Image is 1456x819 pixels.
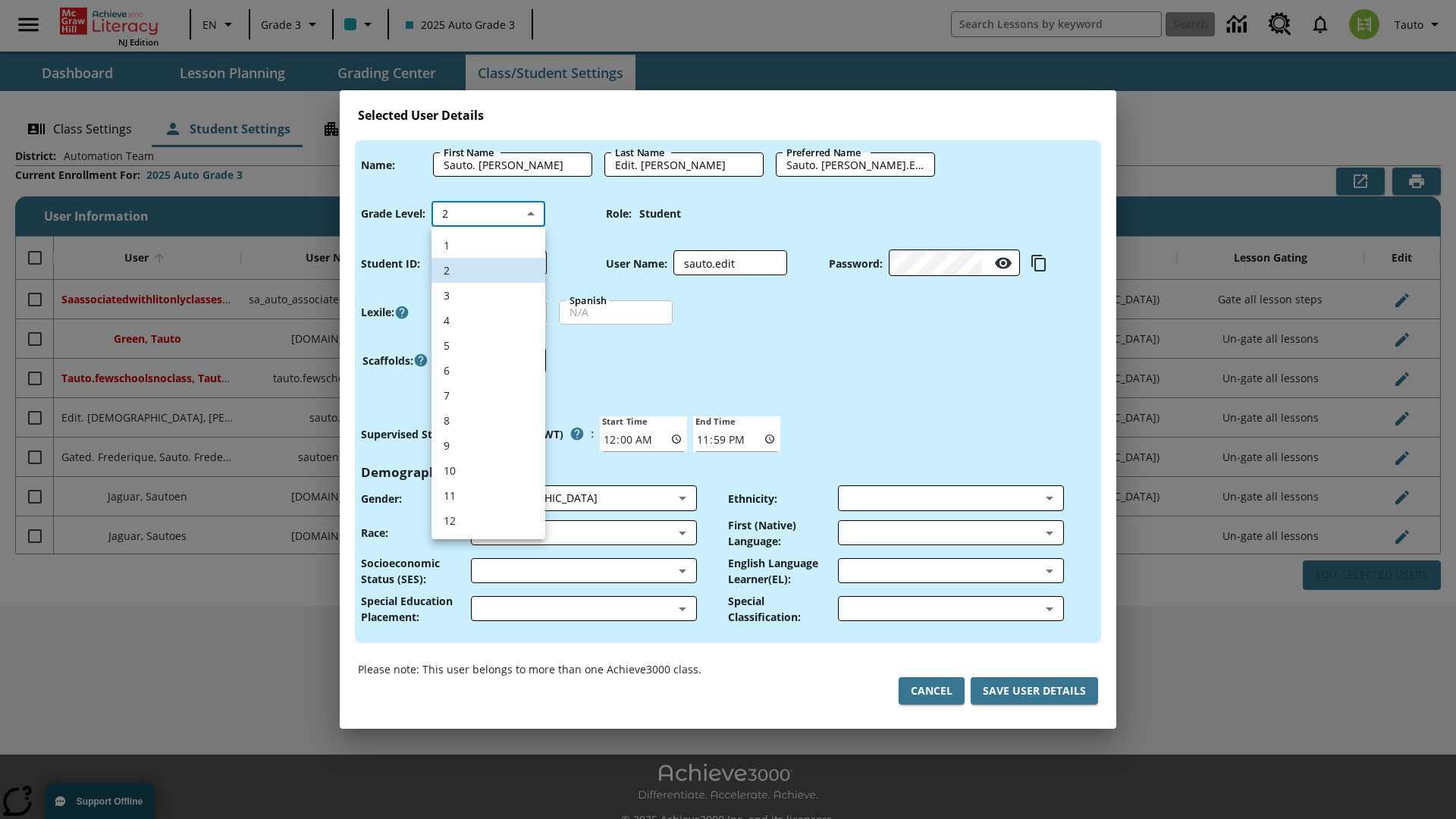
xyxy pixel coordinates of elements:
li: 1 [431,233,545,258]
li: 9 [431,433,545,458]
li: 8 [431,408,545,433]
li: 6 [431,358,545,383]
li: 3 [431,283,545,308]
li: 5 [431,333,545,358]
li: 11 [431,483,545,508]
li: 4 [431,308,545,333]
li: 12 [431,508,545,533]
li: 7 [431,383,545,408]
li: 10 [431,458,545,483]
li: 2 [431,258,545,283]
